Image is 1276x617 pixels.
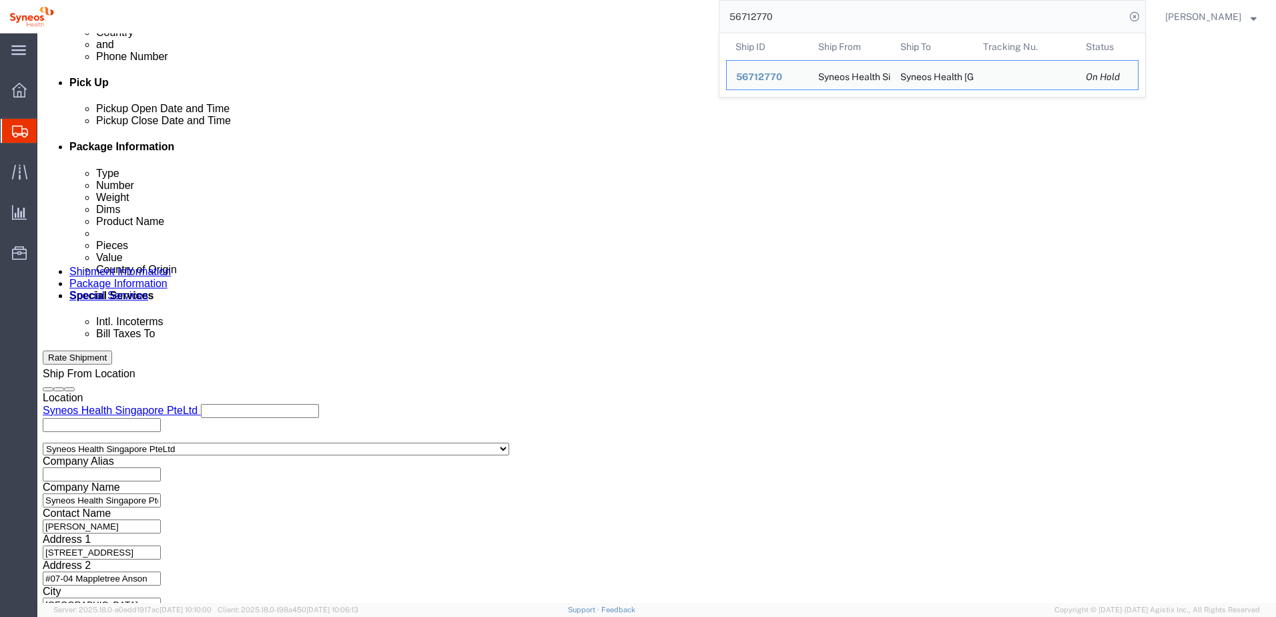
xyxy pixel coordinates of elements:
[1165,9,1241,24] span: Natan Tateishi
[900,61,964,89] div: Syneos Health New Zealand
[1076,33,1139,60] th: Status
[891,33,974,60] th: Ship To
[1086,70,1129,84] div: On Hold
[974,33,1077,60] th: Tracking Nu.
[53,606,212,614] span: Server: 2025.18.0-a0edd1917ac
[159,606,212,614] span: [DATE] 10:10:00
[736,71,782,82] span: 56712770
[1165,9,1257,25] button: [PERSON_NAME]
[1054,604,1260,616] span: Copyright © [DATE]-[DATE] Agistix Inc., All Rights Reserved
[218,606,358,614] span: Client: 2025.18.0-198a450
[306,606,358,614] span: [DATE] 10:06:13
[736,70,800,84] div: 56712770
[726,33,809,60] th: Ship ID
[568,606,601,614] a: Support
[719,1,1125,33] input: Search for shipment number, reference number
[818,61,882,89] div: Syneos Health Singapore Pte Ltd
[809,33,892,60] th: Ship From
[726,33,1145,97] table: Search Results
[37,33,1276,603] iframe: FS Legacy Container
[601,606,635,614] a: Feedback
[9,7,54,27] img: logo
